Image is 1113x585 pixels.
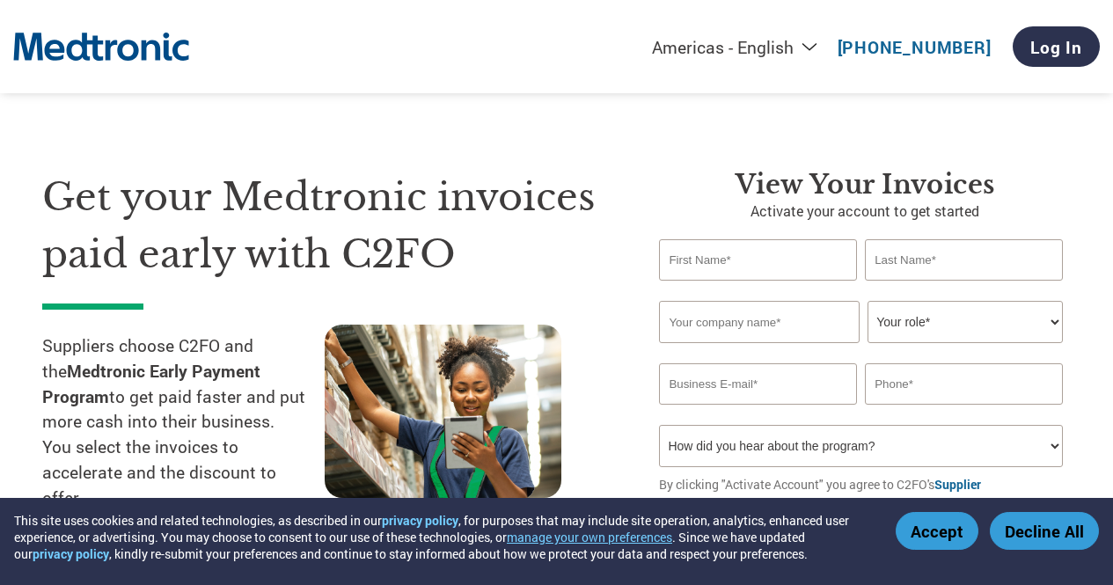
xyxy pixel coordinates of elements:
[990,512,1099,550] button: Decline All
[659,169,1071,201] h3: View Your Invoices
[659,363,856,405] input: Invalid Email format
[382,512,458,529] a: privacy policy
[865,406,1062,418] div: Inavlid Phone Number
[42,360,260,407] strong: Medtronic Early Payment Program
[865,239,1062,281] input: Last Name*
[659,282,856,294] div: Invalid first name or first name is too long
[865,282,1062,294] div: Invalid last name or last name is too long
[659,475,1071,512] p: By clicking "Activate Account" you agree to C2FO's and
[42,333,325,511] p: Suppliers choose C2FO and the to get paid faster and put more cash into their business. You selec...
[659,239,856,281] input: First Name*
[659,301,859,343] input: Your company name*
[1013,26,1100,67] a: Log In
[659,406,856,418] div: Inavlid Email Address
[659,476,981,511] a: Supplier Agreement
[865,363,1062,405] input: Phone*
[33,545,109,562] a: privacy policy
[868,301,1062,343] select: Title/Role
[42,169,606,282] h1: Get your Medtronic invoices paid early with C2FO
[659,201,1071,222] p: Activate your account to get started
[507,529,672,545] button: manage your own preferences
[896,512,978,550] button: Accept
[740,494,818,511] a: Privacy Policy
[14,512,870,562] div: This site uses cookies and related technologies, as described in our , for purposes that may incl...
[659,345,1062,356] div: Invalid company name or company name is too long
[13,23,189,71] img: Medtronic
[325,325,561,498] img: supply chain worker
[838,36,992,58] a: [PHONE_NUMBER]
